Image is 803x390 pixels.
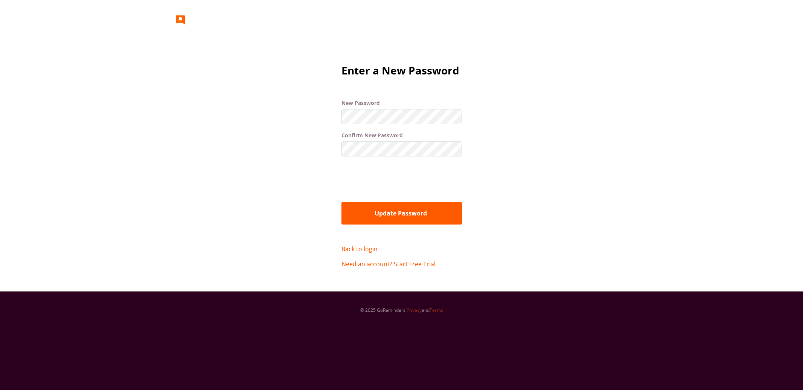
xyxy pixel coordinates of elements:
a: Need an account? Start Free Trial [341,259,436,269]
h2: Enter a New Password [341,62,462,79]
label: New Password [341,99,462,106]
a: Back to login [341,244,378,254]
label: Confirm New Password [341,132,462,139]
p: © 2025 GoReminders. and [176,305,628,315]
iframe: reCAPTCHA [341,162,456,191]
img: GoReminders [176,15,226,24]
button: Update Password [341,202,462,225]
a: Terms [430,305,443,315]
a: Privacy [407,305,422,315]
